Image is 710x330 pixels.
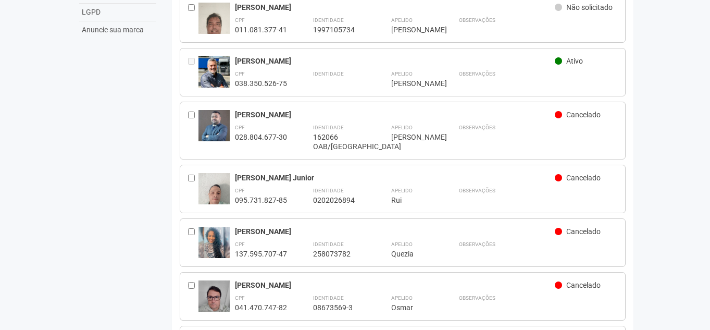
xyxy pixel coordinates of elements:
strong: Apelido [391,125,413,130]
span: Ativo [566,57,583,65]
strong: Identidade [313,17,344,23]
div: 1997105734 [313,25,365,34]
img: user.jpg [198,280,230,322]
a: LGPD [79,4,156,21]
div: [PERSON_NAME] [235,280,555,290]
span: Cancelado [566,174,601,182]
div: 162066 OAB/[GEOGRAPHIC_DATA] [313,132,365,151]
div: 137.595.707-47 [235,249,287,259]
div: 011.081.377-41 [235,25,287,34]
strong: CPF [235,125,245,130]
strong: Observações [459,188,495,193]
strong: Apelido [391,188,413,193]
div: 041.470.747-82 [235,303,287,312]
strong: Apelido [391,241,413,247]
div: [PERSON_NAME] [391,79,433,88]
strong: Observações [459,71,495,77]
div: 028.804.677-30 [235,132,287,142]
div: Osmar [391,303,433,312]
div: 08673569-3 [313,303,365,312]
div: [PERSON_NAME] [391,132,433,142]
div: [PERSON_NAME] Junior [235,173,555,182]
div: Quezia [391,249,433,259]
img: user.jpg [198,227,230,260]
strong: Apelido [391,295,413,301]
strong: CPF [235,295,245,301]
strong: Identidade [313,125,344,130]
strong: CPF [235,241,245,247]
span: Cancelado [566,227,601,236]
div: [PERSON_NAME] [235,110,555,119]
div: 258073782 [313,249,365,259]
strong: Identidade [313,71,344,77]
strong: CPF [235,17,245,23]
div: Entre em contato com a Aministração para solicitar o cancelamento ou 2a via [188,56,198,88]
strong: CPF [235,188,245,193]
div: 095.731.827-85 [235,195,287,205]
img: user.jpg [198,173,230,215]
div: Rui [391,195,433,205]
img: user.jpg [198,56,230,94]
div: [PERSON_NAME] [391,25,433,34]
img: user.jpg [198,3,230,58]
strong: Observações [459,295,495,301]
strong: Identidade [313,241,344,247]
strong: Identidade [313,295,344,301]
div: [PERSON_NAME] [235,3,555,12]
strong: Observações [459,125,495,130]
strong: Observações [459,241,495,247]
strong: Identidade [313,188,344,193]
div: [PERSON_NAME] [235,56,555,66]
div: 038.350.526-75 [235,79,287,88]
span: Cancelado [566,281,601,289]
img: user.jpg [198,110,230,141]
strong: Apelido [391,71,413,77]
strong: Apelido [391,17,413,23]
strong: CPF [235,71,245,77]
a: Anuncie sua marca [79,21,156,39]
span: Cancelado [566,111,601,119]
strong: Observações [459,17,495,23]
span: Não solicitado [566,3,613,11]
div: [PERSON_NAME] [235,227,555,236]
div: 0202026894 [313,195,365,205]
